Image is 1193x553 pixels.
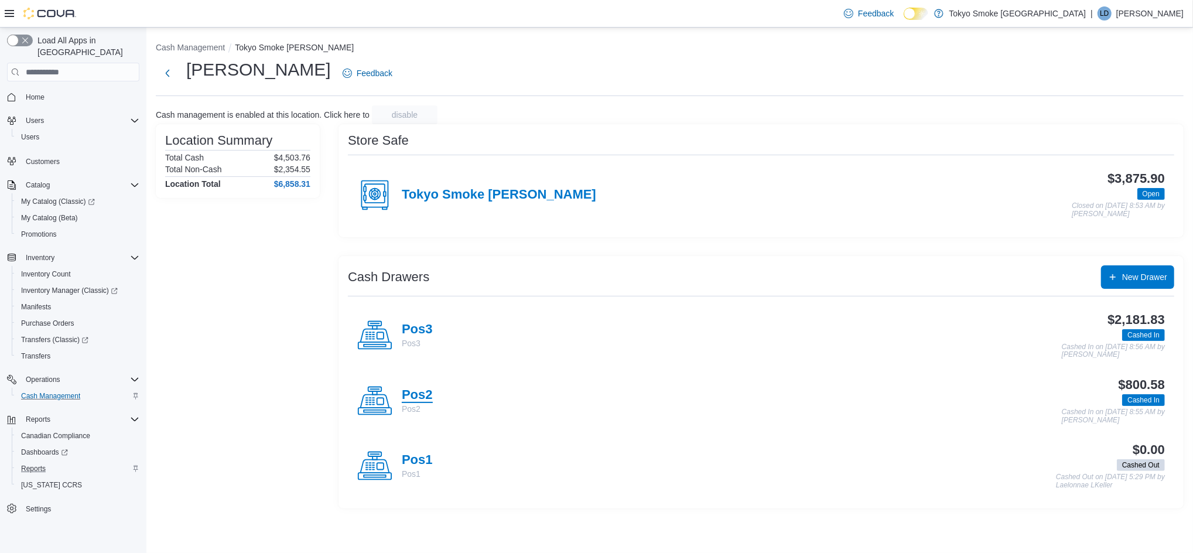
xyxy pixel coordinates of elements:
[16,333,139,347] span: Transfers (Classic)
[16,389,139,403] span: Cash Management
[21,155,64,169] a: Customers
[16,389,85,403] a: Cash Management
[21,178,139,192] span: Catalog
[16,194,139,209] span: My Catalog (Classic)
[357,67,392,79] span: Feedback
[392,109,418,121] span: disable
[12,460,144,477] button: Reports
[12,428,144,444] button: Canadian Compliance
[16,478,139,492] span: Washington CCRS
[1122,271,1167,283] span: New Drawer
[21,480,82,490] span: [US_STATE] CCRS
[1127,330,1160,340] span: Cashed In
[16,211,139,225] span: My Catalog (Beta)
[402,453,433,468] h4: Pos1
[21,501,139,516] span: Settings
[1101,265,1174,289] button: New Drawer
[16,445,73,459] a: Dashboards
[16,211,83,225] a: My Catalog (Beta)
[16,227,139,241] span: Promotions
[1137,188,1165,200] span: Open
[2,152,144,169] button: Customers
[21,132,39,142] span: Users
[2,411,144,428] button: Reports
[338,62,397,85] a: Feedback
[16,462,50,476] a: Reports
[16,284,122,298] a: Inventory Manager (Classic)
[26,253,54,262] span: Inventory
[1107,313,1165,327] h3: $2,181.83
[1117,459,1165,471] span: Cashed Out
[21,448,68,457] span: Dashboards
[26,157,60,166] span: Customers
[1127,395,1160,405] span: Cashed In
[12,193,144,210] a: My Catalog (Classic)
[21,90,139,104] span: Home
[12,266,144,282] button: Inventory Count
[12,210,144,226] button: My Catalog (Beta)
[839,2,898,25] a: Feedback
[274,153,310,162] p: $4,503.76
[12,299,144,315] button: Manifests
[21,391,80,401] span: Cash Management
[16,445,139,459] span: Dashboards
[16,316,139,330] span: Purchase Orders
[16,227,61,241] a: Promotions
[21,114,139,128] span: Users
[21,269,71,279] span: Inventory Count
[26,504,51,514] span: Settings
[1062,408,1165,424] p: Cashed In on [DATE] 8:55 AM by [PERSON_NAME]
[21,302,51,312] span: Manifests
[26,180,50,190] span: Catalog
[1100,6,1109,21] span: LD
[21,251,59,265] button: Inventory
[21,412,139,426] span: Reports
[16,429,95,443] a: Canadian Compliance
[26,116,44,125] span: Users
[21,197,95,206] span: My Catalog (Classic)
[21,213,78,223] span: My Catalog (Beta)
[274,179,310,189] h4: $6,858.31
[16,300,56,314] a: Manifests
[1143,189,1160,199] span: Open
[186,58,331,81] h1: [PERSON_NAME]
[26,415,50,424] span: Reports
[165,134,272,148] h3: Location Summary
[21,153,139,168] span: Customers
[1091,6,1093,21] p: |
[21,373,139,387] span: Operations
[16,267,139,281] span: Inventory Count
[2,250,144,266] button: Inventory
[165,179,221,189] h4: Location Total
[12,129,144,145] button: Users
[16,316,79,330] a: Purchase Orders
[26,375,60,384] span: Operations
[402,388,433,403] h4: Pos2
[16,284,139,298] span: Inventory Manager (Classic)
[1062,343,1165,359] p: Cashed In on [DATE] 8:56 AM by [PERSON_NAME]
[165,165,222,174] h6: Total Non-Cash
[12,332,144,348] a: Transfers (Classic)
[1056,473,1165,489] p: Cashed Out on [DATE] 5:29 PM by Laelonnae LKeller
[235,43,354,52] button: Tokyo Smoke [PERSON_NAME]
[21,335,88,344] span: Transfers (Classic)
[21,230,57,239] span: Promotions
[1122,394,1165,406] span: Cashed In
[274,165,310,174] p: $2,354.55
[16,333,93,347] a: Transfers (Classic)
[2,500,144,517] button: Settings
[402,337,433,349] p: Pos3
[12,348,144,364] button: Transfers
[2,112,144,129] button: Users
[1119,378,1165,392] h3: $800.58
[156,43,225,52] button: Cash Management
[1107,172,1165,186] h3: $3,875.90
[156,62,179,85] button: Next
[2,371,144,388] button: Operations
[21,178,54,192] button: Catalog
[16,300,139,314] span: Manifests
[372,105,437,124] button: disable
[21,114,49,128] button: Users
[1122,460,1160,470] span: Cashed Out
